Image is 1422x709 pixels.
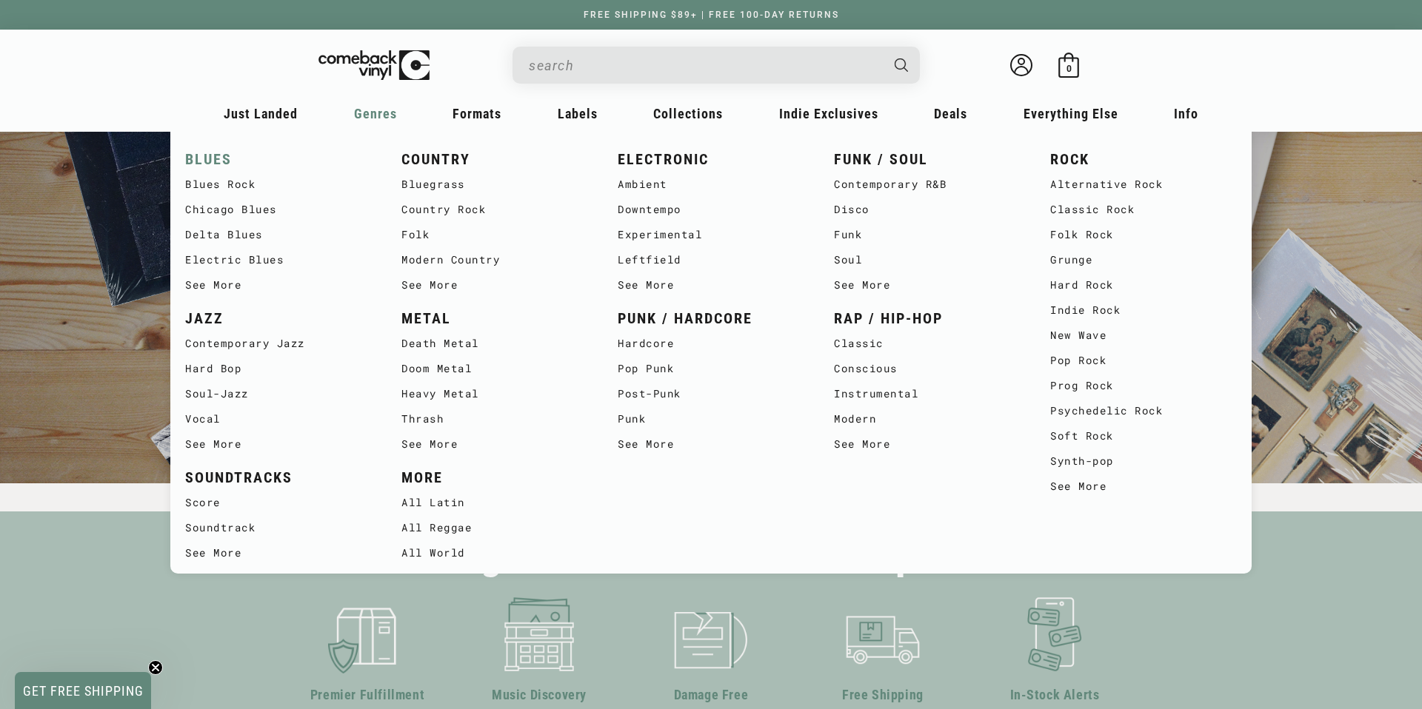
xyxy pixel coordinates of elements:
a: Vocal [185,406,372,431]
span: Everything Else [1024,106,1118,121]
a: See More [185,540,372,565]
h3: Damage Free [632,685,790,705]
a: METAL [401,306,588,331]
a: Synth-pop [1050,448,1237,474]
a: Delta Blues [185,222,372,247]
a: BLUES [185,147,372,172]
span: Indie Exclusives [779,106,878,121]
a: Chicago Blues [185,197,372,222]
a: Thrash [401,406,588,431]
span: Deals [934,106,967,121]
input: When autocomplete results are available use up and down arrows to review and enter to select [529,50,880,81]
a: Downtempo [618,197,804,222]
a: New Wave [1050,323,1237,348]
a: JAZZ [185,306,372,331]
a: See More [618,431,804,457]
a: RAP / HIP-HOP [834,306,1021,331]
a: COUNTRY [401,147,588,172]
a: Experimental [618,222,804,247]
a: Instrumental [834,381,1021,406]
a: Hard Rock [1050,272,1237,298]
a: Score [185,490,372,515]
span: Genres [354,106,397,121]
a: See More [401,272,588,298]
a: Punk [618,406,804,431]
a: Modern Country [401,247,588,272]
span: Labels [558,106,598,121]
a: Classic Rock [1050,197,1237,222]
a: See More [1050,474,1237,499]
span: Collections [653,106,723,121]
a: Post-Punk [618,381,804,406]
a: Country Rock [401,197,588,222]
span: Just Landed [224,106,298,121]
a: Pop Punk [618,356,804,381]
a: PUNK / HARDCORE [618,306,804,331]
span: GET FREE SHIPPING [23,683,144,699]
a: Disco [834,197,1021,222]
a: Heavy Metal [401,381,588,406]
a: ROCK [1050,147,1237,172]
h3: Free Shipping [804,685,961,705]
a: Blues Rock [185,172,372,197]
a: Prog Rock [1050,373,1237,398]
a: Classic [834,331,1021,356]
a: Contemporary R&B [834,172,1021,197]
a: Psychedelic Rock [1050,398,1237,423]
a: Conscious [834,356,1021,381]
a: All World [401,540,588,565]
a: Grunge [1050,247,1237,272]
a: Funk [834,222,1021,247]
span: Info [1174,106,1198,121]
a: Modern [834,406,1021,431]
button: Search [882,47,922,84]
a: FREE SHIPPING $89+ | FREE 100-DAY RETURNS [569,10,854,20]
a: Folk Rock [1050,222,1237,247]
a: Doom Metal [401,356,588,381]
a: SOUNDTRACKS [185,466,372,490]
a: See More [185,431,372,457]
a: Leftfield [618,247,804,272]
a: Electric Blues [185,247,372,272]
a: Folk [401,222,588,247]
a: Soul [834,247,1021,272]
a: See More [618,272,804,298]
div: GET FREE SHIPPINGClose teaser [15,672,151,709]
a: Bluegrass [401,172,588,197]
a: Contemporary Jazz [185,331,372,356]
a: Pop Rock [1050,348,1237,373]
a: Ambient [618,172,804,197]
h3: Premier Fulfillment [289,685,446,705]
a: See More [401,431,588,457]
a: FUNK / SOUL [834,147,1021,172]
a: See More [185,272,372,298]
a: Soft Rock [1050,423,1237,448]
button: Close teaser [148,660,163,675]
a: See More [834,431,1021,457]
a: Alternative Rock [1050,172,1237,197]
h3: In-Stock Alerts [976,685,1133,705]
span: 0 [1066,63,1072,74]
a: ELECTRONIC [618,147,804,172]
a: All Reggae [401,515,588,540]
a: Indie Rock [1050,298,1237,323]
span: Formats [453,106,501,121]
a: Soul-Jazz [185,381,372,406]
h3: Music Discovery [461,685,618,705]
a: Death Metal [401,331,588,356]
a: All Latin [401,490,588,515]
a: Soundtrack [185,515,372,540]
div: Search [513,47,920,84]
a: Hard Bop [185,356,372,381]
a: Hardcore [618,331,804,356]
a: See More [834,272,1021,298]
